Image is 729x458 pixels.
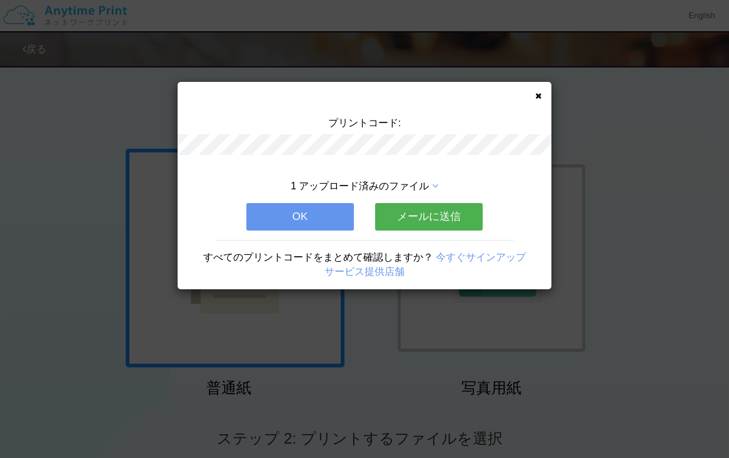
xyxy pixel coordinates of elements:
[203,252,433,262] span: すべてのプリントコードをまとめて確認しますか？
[246,203,354,231] button: OK
[324,266,405,277] a: サービス提供店舗
[291,181,429,191] span: 1 アップロード済みのファイル
[328,117,401,128] span: プリントコード:
[436,252,526,262] a: 今すぐサインアップ
[375,203,483,231] button: メールに送信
